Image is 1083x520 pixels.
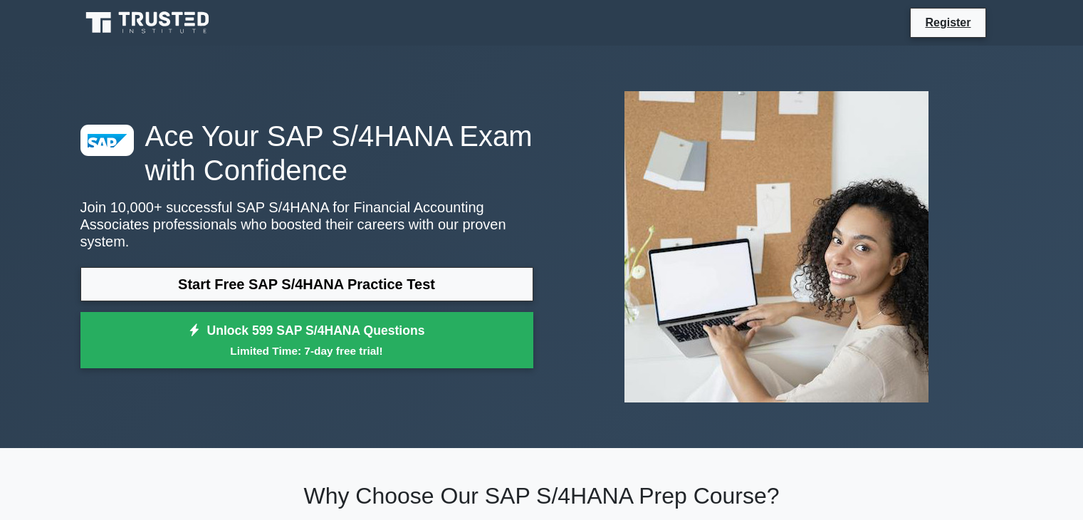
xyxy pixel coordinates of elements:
a: Start Free SAP S/4HANA Practice Test [80,267,533,301]
p: Join 10,000+ successful SAP S/4HANA for Financial Accounting Associates professionals who boosted... [80,199,533,250]
a: Unlock 599 SAP S/4HANA QuestionsLimited Time: 7-day free trial! [80,312,533,369]
h2: Why Choose Our SAP S/4HANA Prep Course? [80,482,1003,509]
h1: Ace Your SAP S/4HANA Exam with Confidence [80,119,533,187]
a: Register [916,14,979,31]
small: Limited Time: 7-day free trial! [98,343,516,359]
